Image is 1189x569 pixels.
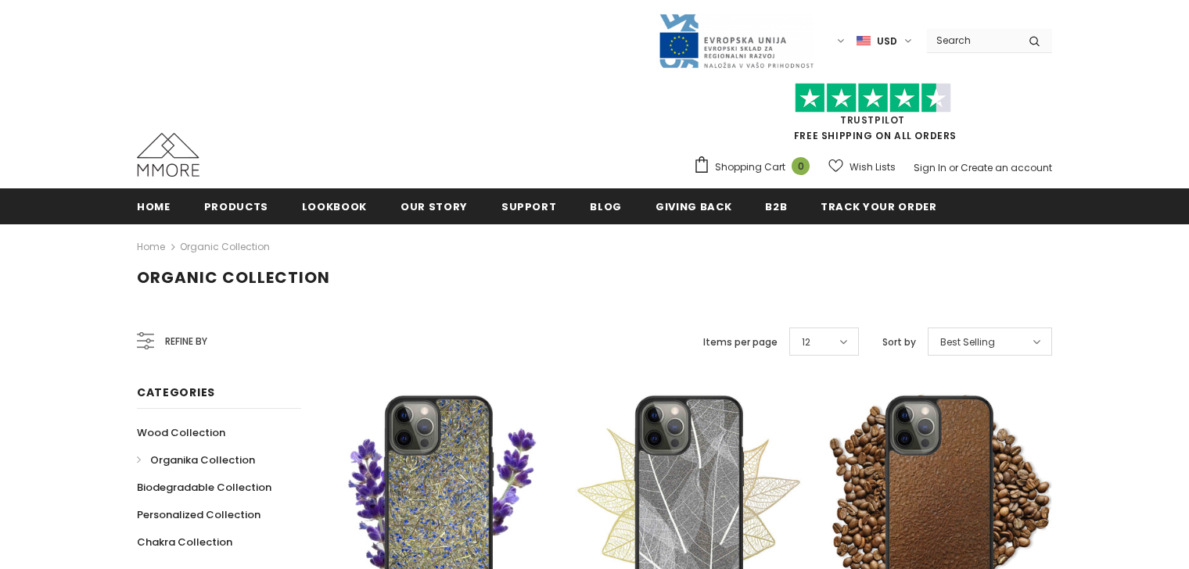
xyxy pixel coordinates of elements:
span: Best Selling [940,335,995,350]
span: 12 [802,335,810,350]
a: Organic Collection [180,240,270,253]
a: Blog [590,188,622,224]
a: Chakra Collection [137,528,232,556]
a: support [501,188,557,224]
span: Home [137,199,171,214]
span: Organika Collection [150,453,255,467]
img: Javni Razpis [658,13,814,70]
a: Create an account [961,161,1052,174]
span: Biodegradable Collection [137,480,271,495]
a: Giving back [656,188,731,224]
a: Track your order [821,188,936,224]
span: or [949,161,958,174]
a: Javni Razpis [658,34,814,47]
span: Organic Collection [137,267,330,288]
a: Lookbook [302,188,367,224]
span: FREE SHIPPING ON ALL ORDERS [693,90,1052,142]
a: Our Story [401,188,468,224]
img: USD [857,34,871,48]
a: B2B [765,188,787,224]
label: Items per page [703,335,778,350]
img: MMORE Cases [137,133,199,177]
a: Home [137,188,171,224]
a: Trustpilot [840,113,905,127]
a: Home [137,238,165,256]
span: Lookbook [302,199,367,214]
span: Wish Lists [850,159,896,175]
a: Wish Lists [828,153,896,181]
span: Giving back [656,199,731,214]
span: support [501,199,557,214]
span: Wood Collection [137,425,225,440]
a: Sign In [914,161,947,174]
span: Our Story [401,199,468,214]
span: B2B [765,199,787,214]
a: Biodegradable Collection [137,474,271,501]
input: Search Site [927,29,1017,52]
a: Products [204,188,268,224]
span: Products [204,199,268,214]
a: Personalized Collection [137,501,260,528]
span: Shopping Cart [715,159,785,175]
span: USD [877,34,897,49]
img: Trust Pilot Stars [795,83,951,113]
span: Personalized Collection [137,507,260,522]
span: Categories [137,385,215,400]
span: Chakra Collection [137,535,232,549]
a: Organika Collection [137,446,255,474]
label: Sort by [882,335,916,350]
span: Refine by [165,333,207,350]
a: Shopping Cart 0 [693,156,817,179]
span: Track your order [821,199,936,214]
span: 0 [792,157,810,175]
a: Wood Collection [137,419,225,446]
span: Blog [590,199,622,214]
